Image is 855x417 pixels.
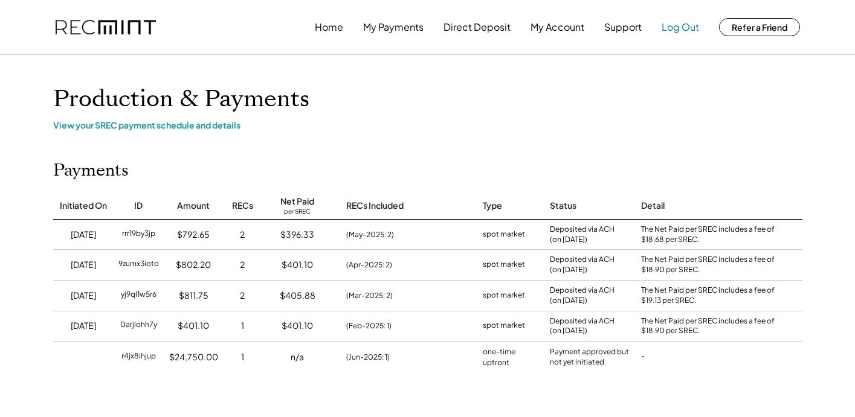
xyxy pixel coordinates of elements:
[483,259,525,271] div: spot market
[719,18,800,36] button: Refer a Friend
[604,15,642,39] button: Support
[483,200,502,212] div: Type
[550,224,615,245] div: Deposited via ACH (on [DATE])
[71,229,96,241] div: [DATE]
[282,259,313,271] div: $401.10
[550,285,615,306] div: Deposited via ACH (on [DATE])
[177,229,210,241] div: $792.65
[550,347,629,368] div: Payment approved but not yet initiated.
[118,259,159,271] div: 9zumx3ioto
[662,15,699,39] button: Log Out
[483,320,525,332] div: spot market
[60,200,107,212] div: Initiated On
[240,259,245,271] div: 2
[483,290,525,302] div: spot market
[120,320,157,332] div: 0arjlohh7y
[363,15,424,39] button: My Payments
[280,196,314,208] div: Net Paid
[179,290,208,302] div: $811.75
[280,229,314,241] div: $396.33
[56,20,156,35] img: recmint-logotype%403x.png
[641,316,780,337] div: The Net Paid per SREC includes a fee of $18.90 per SREC.
[122,229,155,241] div: rrr19by3jp
[53,119,802,130] div: View your SREC payment schedule and details
[550,200,576,212] div: Status
[240,229,245,241] div: 2
[121,290,156,302] div: yj9ql1w5r6
[134,200,143,212] div: ID
[346,229,394,240] div: (May-2025: 2)
[315,15,343,39] button: Home
[483,346,538,368] div: one-time upfront
[346,200,404,212] div: RECs Included
[346,290,393,301] div: (Mar-2025: 2)
[280,290,315,302] div: $405.88
[121,351,156,363] div: r4jx8ihjup
[241,320,244,332] div: 1
[71,290,96,302] div: [DATE]
[71,320,96,332] div: [DATE]
[641,200,665,212] div: Detail
[178,320,209,332] div: $401.10
[444,15,511,39] button: Direct Deposit
[483,229,525,241] div: spot market
[641,351,645,363] div: -
[550,316,615,337] div: Deposited via ACH (on [DATE])
[176,259,211,271] div: $802.20
[177,200,210,212] div: Amount
[346,259,392,270] div: (Apr-2025: 2)
[71,259,96,271] div: [DATE]
[284,208,311,217] div: per SREC
[641,224,780,245] div: The Net Paid per SREC includes a fee of $18.68 per SREC.
[550,255,615,275] div: Deposited via ACH (on [DATE])
[346,352,390,363] div: (Jun-2025: 1)
[53,161,129,181] h2: Payments
[53,85,802,113] h1: Production & Payments
[169,351,218,363] div: $24,750.00
[282,320,313,332] div: $401.10
[346,320,392,331] div: (Feb-2025: 1)
[641,285,780,306] div: The Net Paid per SREC includes a fee of $19.13 per SREC.
[232,200,253,212] div: RECs
[241,351,244,363] div: 1
[641,255,780,275] div: The Net Paid per SREC includes a fee of $18.90 per SREC.
[531,15,584,39] button: My Account
[291,351,304,363] div: n/a
[240,290,245,302] div: 2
